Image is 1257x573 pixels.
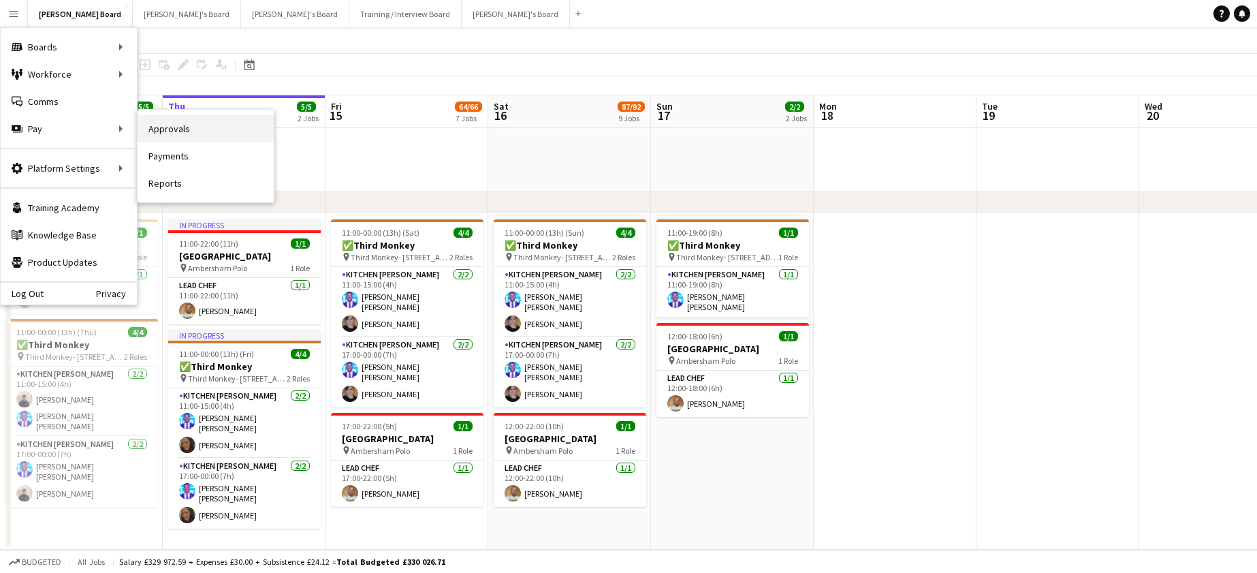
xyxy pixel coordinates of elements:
[454,421,473,431] span: 1/1
[168,330,321,529] app-job-card: In progress11:00-00:00 (13h) (Fri)4/4✅Third Monkey Third Monkey- [STREET_ADDRESS]2 RolesKitchen [...
[513,446,573,456] span: Ambersham Polo
[1,194,137,221] a: Training Academy
[331,100,342,112] span: Fri
[494,433,646,445] h3: [GEOGRAPHIC_DATA]
[1,88,137,115] a: Comms
[819,100,837,112] span: Mon
[331,267,483,337] app-card-role: Kitchen [PERSON_NAME]2/211:00-15:00 (4h)[PERSON_NAME] [PERSON_NAME][PERSON_NAME]
[188,263,247,273] span: Ambersham Polo
[168,459,321,529] app-card-role: Kitchen [PERSON_NAME]2/217:00-00:00 (7h)[PERSON_NAME] [PERSON_NAME][PERSON_NAME]
[612,252,635,262] span: 2 Roles
[168,100,185,112] span: Thu
[22,557,61,567] span: Budgeted
[138,142,274,170] a: Payments
[25,352,124,362] span: Third Monkey- [STREET_ADDRESS]
[119,557,445,567] div: Salary £329 972.59 + Expenses £30.00 + Subsistence £24.12 =
[342,421,397,431] span: 17:00-22:00 (5h)
[980,108,998,123] span: 19
[462,1,570,27] button: [PERSON_NAME]'s Board
[654,108,673,123] span: 17
[331,413,483,507] app-job-card: 17:00-22:00 (5h)1/1[GEOGRAPHIC_DATA] Ambersham Polo1 RoleLead Chef1/117:00-22:00 (5h)[PERSON_NAME]
[455,102,482,112] span: 64/66
[5,437,158,507] app-card-role: Kitchen [PERSON_NAME]2/217:00-00:00 (7h)[PERSON_NAME] [PERSON_NAME][PERSON_NAME]
[494,413,646,507] app-job-card: 12:00-22:00 (10h)1/1[GEOGRAPHIC_DATA] Ambersham Polo1 RoleLead Chef1/112:00-22:00 (10h)[PERSON_NAME]
[138,170,274,197] a: Reports
[168,250,321,262] h3: [GEOGRAPHIC_DATA]
[291,238,310,249] span: 1/1
[297,102,316,112] span: 5/5
[1,115,137,142] div: Pay
[241,1,349,27] button: [PERSON_NAME]'s Board
[656,219,809,318] div: 11:00-19:00 (8h)1/1✅Third Monkey Third Monkey- [STREET_ADDRESS]1 RoleKitchen [PERSON_NAME]1/111:0...
[331,219,483,407] app-job-card: 11:00-00:00 (13h) (Sat)4/4✅Third Monkey Third Monkey- [STREET_ADDRESS]2 RolesKitchen [PERSON_NAME...
[1145,100,1162,112] span: Wed
[494,219,646,407] app-job-card: 11:00-00:00 (13h) (Sun)4/4✅Third Monkey Third Monkey- [STREET_ADDRESS]2 RolesKitchen [PERSON_NAME...
[1143,108,1162,123] span: 20
[618,102,645,112] span: 87/92
[336,557,445,567] span: Total Budgeted £330 026.71
[492,108,509,123] span: 16
[168,388,321,459] app-card-role: Kitchen [PERSON_NAME]2/211:00-15:00 (4h)[PERSON_NAME] [PERSON_NAME][PERSON_NAME]
[124,352,147,362] span: 2 Roles
[778,252,798,262] span: 1 Role
[331,239,483,251] h3: ✅Third Monkey
[168,219,321,324] app-job-card: In progress11:00-22:00 (11h)1/1[GEOGRAPHIC_DATA] Ambersham Polo1 RoleLead Chef1/111:00-22:00 (11h...
[667,228,722,238] span: 11:00-19:00 (8h)
[656,343,809,355] h3: [GEOGRAPHIC_DATA]
[656,323,809,417] app-job-card: 12:00-18:00 (6h)1/1[GEOGRAPHIC_DATA] Ambersham Polo1 RoleLead Chef1/112:00-18:00 (6h)[PERSON_NAME]
[505,228,584,238] span: 11:00-00:00 (13h) (Sun)
[454,228,473,238] span: 4/4
[676,356,735,366] span: Ambersham Polo
[779,228,798,238] span: 1/1
[656,100,673,112] span: Sun
[616,421,635,431] span: 1/1
[7,555,63,570] button: Budgeted
[342,228,419,238] span: 11:00-00:00 (13h) (Sat)
[656,239,809,251] h3: ✅Third Monkey
[676,252,778,262] span: Third Monkey- [STREET_ADDRESS]
[1,155,137,182] div: Platform Settings
[331,461,483,507] app-card-role: Lead Chef1/117:00-22:00 (5h)[PERSON_NAME]
[505,421,564,431] span: 12:00-22:00 (10h)
[982,100,998,112] span: Tue
[616,228,635,238] span: 4/4
[351,252,449,262] span: Third Monkey- [STREET_ADDRESS]
[133,1,241,27] button: [PERSON_NAME]'s Board
[494,267,646,337] app-card-role: Kitchen [PERSON_NAME]2/211:00-15:00 (4h)[PERSON_NAME] [PERSON_NAME][PERSON_NAME]
[453,446,473,456] span: 1 Role
[168,219,321,230] div: In progress
[1,221,137,249] a: Knowledge Base
[166,108,185,123] span: 14
[298,113,319,123] div: 2 Jobs
[75,557,108,567] span: All jobs
[179,238,238,249] span: 11:00-22:00 (11h)
[28,1,133,27] button: [PERSON_NAME] Board
[138,115,274,142] a: Approvals
[168,330,321,341] div: In progress
[291,349,310,359] span: 4/4
[331,433,483,445] h3: [GEOGRAPHIC_DATA]
[618,113,644,123] div: 9 Jobs
[786,113,807,123] div: 2 Jobs
[656,267,809,318] app-card-role: Kitchen [PERSON_NAME]1/111:00-19:00 (8h)[PERSON_NAME] [PERSON_NAME]
[179,349,254,359] span: 11:00-00:00 (13h) (Fri)
[168,360,321,373] h3: ✅Third Monkey
[778,356,798,366] span: 1 Role
[128,327,147,337] span: 4/4
[351,446,410,456] span: Ambersham Polo
[329,108,342,123] span: 15
[96,288,137,299] a: Privacy
[349,1,462,27] button: Training / Interview Board
[1,61,137,88] div: Workforce
[5,319,158,507] app-job-card: 11:00-00:00 (13h) (Thu)4/4✅Third Monkey Third Monkey- [STREET_ADDRESS]2 RolesKitchen [PERSON_NAME...
[785,102,804,112] span: 2/2
[5,339,158,351] h3: ✅Third Monkey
